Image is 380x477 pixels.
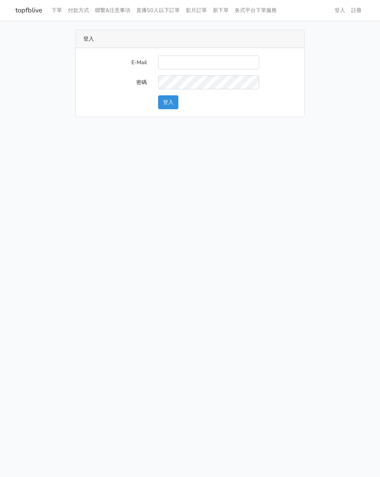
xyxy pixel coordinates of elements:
label: E-Mail [78,56,152,69]
a: 註冊 [348,3,365,18]
a: 登入 [332,3,348,18]
a: 各式平台下單服務 [232,3,280,18]
a: 直播50人以下訂單 [133,3,183,18]
a: 影片訂單 [183,3,210,18]
a: 新下單 [210,3,232,18]
a: 聯繫&注意事項 [92,3,133,18]
div: 登入 [76,30,304,48]
a: 付款方式 [65,3,92,18]
a: topfblive [15,3,42,18]
button: 登入 [158,95,178,109]
label: 密碼 [78,75,152,89]
a: 下單 [48,3,65,18]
